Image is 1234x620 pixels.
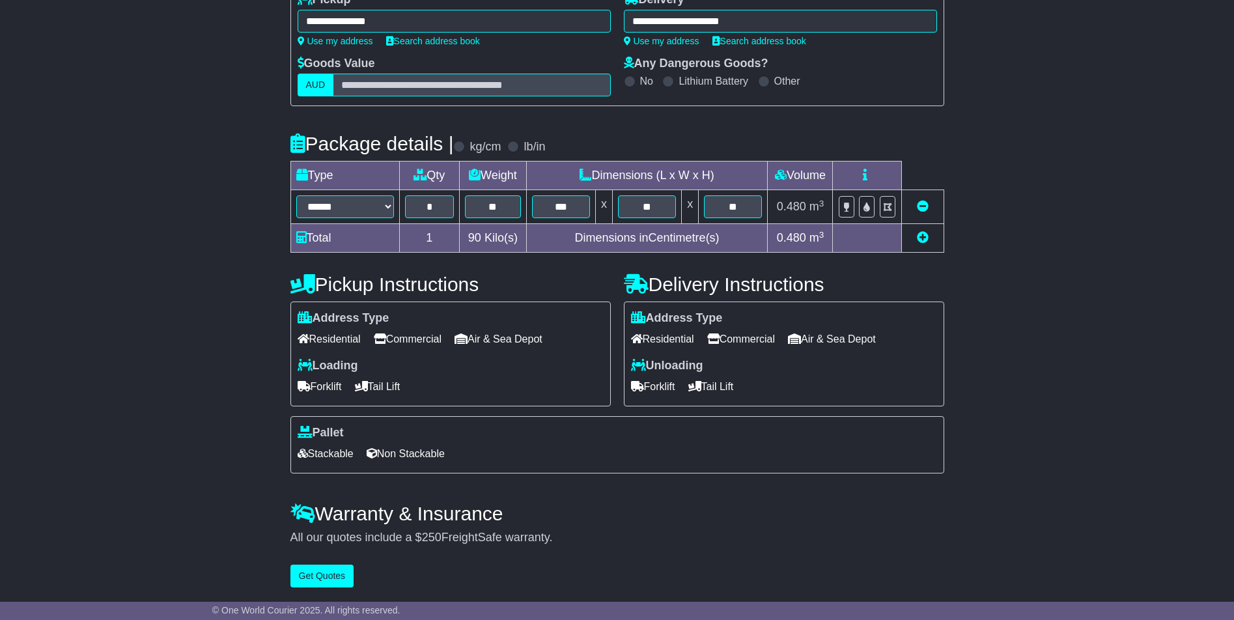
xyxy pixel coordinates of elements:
[298,311,389,326] label: Address Type
[298,36,373,46] a: Use my address
[298,329,361,349] span: Residential
[631,329,694,349] span: Residential
[455,329,542,349] span: Air & Sea Depot
[917,231,929,244] a: Add new item
[212,605,400,615] span: © One World Courier 2025. All rights reserved.
[624,57,768,71] label: Any Dangerous Goods?
[460,162,527,190] td: Weight
[298,57,375,71] label: Goods Value
[374,329,442,349] span: Commercial
[298,376,342,397] span: Forklift
[712,36,806,46] a: Search address book
[809,200,824,213] span: m
[688,376,734,397] span: Tail Lift
[788,329,876,349] span: Air & Sea Depot
[777,200,806,213] span: 0.480
[298,426,344,440] label: Pallet
[399,224,460,253] td: 1
[422,531,442,544] span: 250
[290,162,399,190] td: Type
[399,162,460,190] td: Qty
[679,75,748,87] label: Lithium Battery
[768,162,833,190] td: Volume
[386,36,480,46] a: Search address book
[631,376,675,397] span: Forklift
[290,531,944,545] div: All our quotes include a $ FreightSafe warranty.
[777,231,806,244] span: 0.480
[624,36,699,46] a: Use my address
[640,75,653,87] label: No
[290,503,944,524] h4: Warranty & Insurance
[595,190,612,224] td: x
[917,200,929,213] a: Remove this item
[524,140,545,154] label: lb/in
[526,162,768,190] td: Dimensions (L x W x H)
[298,444,354,464] span: Stackable
[290,274,611,295] h4: Pickup Instructions
[526,224,768,253] td: Dimensions in Centimetre(s)
[290,565,354,587] button: Get Quotes
[631,311,723,326] label: Address Type
[468,231,481,244] span: 90
[298,359,358,373] label: Loading
[819,230,824,240] sup: 3
[819,199,824,208] sup: 3
[624,274,944,295] h4: Delivery Instructions
[707,329,775,349] span: Commercial
[682,190,699,224] td: x
[290,224,399,253] td: Total
[460,224,527,253] td: Kilo(s)
[774,75,800,87] label: Other
[290,133,454,154] h4: Package details |
[809,231,824,244] span: m
[298,74,334,96] label: AUD
[367,444,445,464] span: Non Stackable
[631,359,703,373] label: Unloading
[355,376,400,397] span: Tail Lift
[470,140,501,154] label: kg/cm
